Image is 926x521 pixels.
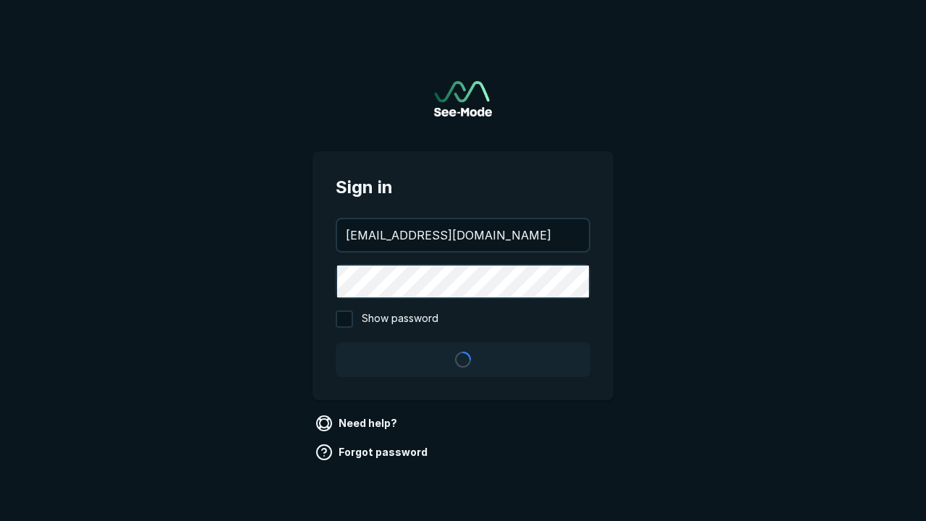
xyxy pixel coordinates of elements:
input: your@email.com [337,219,589,251]
a: Go to sign in [434,81,492,117]
a: Need help? [313,412,403,435]
span: Show password [362,310,438,328]
a: Forgot password [313,441,433,464]
img: See-Mode Logo [434,81,492,117]
span: Sign in [336,174,590,200]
